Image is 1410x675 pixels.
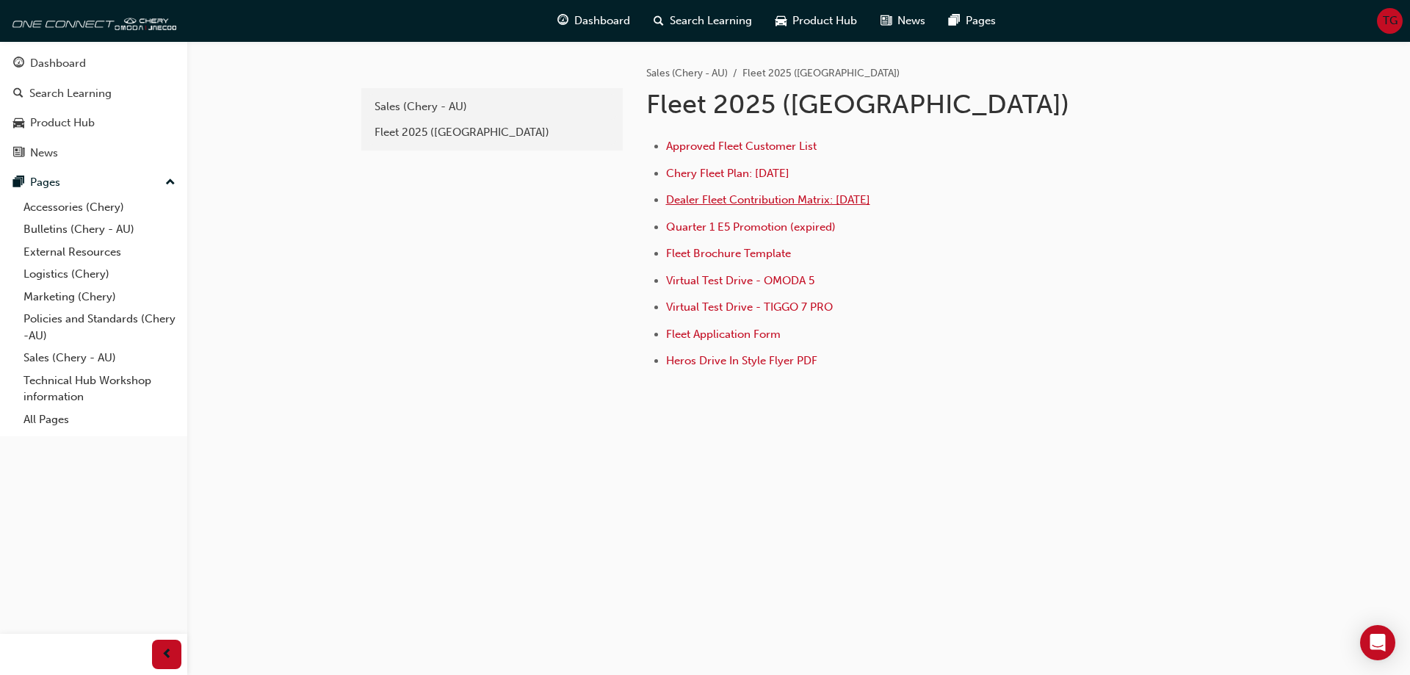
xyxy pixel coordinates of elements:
[375,124,610,141] div: Fleet 2025 ([GEOGRAPHIC_DATA])
[897,12,925,29] span: News
[937,6,1008,36] a: pages-iconPages
[546,6,642,36] a: guage-iconDashboard
[18,241,181,264] a: External Resources
[666,167,789,180] a: Chery Fleet Plan: [DATE]
[30,115,95,131] div: Product Hub
[6,140,181,167] a: News
[7,6,176,35] img: oneconnect
[18,263,181,286] a: Logistics (Chery)
[666,247,791,260] a: Fleet Brochure Template
[666,193,870,206] a: Dealer Fleet Contribution Matrix: [DATE]
[666,274,814,287] a: Virtual Test Drive - OMODA 5
[6,50,181,77] a: Dashboard
[13,176,24,189] span: pages-icon
[1377,8,1403,34] button: TG
[18,308,181,347] a: Policies and Standards (Chery -AU)
[869,6,937,36] a: news-iconNews
[6,47,181,169] button: DashboardSearch LearningProduct HubNews
[646,88,1128,120] h1: Fleet 2025 ([GEOGRAPHIC_DATA])
[18,408,181,431] a: All Pages
[764,6,869,36] a: car-iconProduct Hub
[1360,625,1395,660] div: Open Intercom Messenger
[6,169,181,196] button: Pages
[30,55,86,72] div: Dashboard
[670,12,752,29] span: Search Learning
[574,12,630,29] span: Dashboard
[6,109,181,137] a: Product Hub
[13,147,24,160] span: news-icon
[375,98,610,115] div: Sales (Chery - AU)
[557,12,568,30] span: guage-icon
[367,120,617,145] a: Fleet 2025 ([GEOGRAPHIC_DATA])
[6,80,181,107] a: Search Learning
[666,220,836,234] a: Quarter 1 E5 Promotion (expired)
[162,646,173,664] span: prev-icon
[966,12,996,29] span: Pages
[30,174,60,191] div: Pages
[367,94,617,120] a: Sales (Chery - AU)
[775,12,787,30] span: car-icon
[666,328,781,341] a: Fleet Application Form
[666,354,817,367] a: Heros Drive In Style Flyer PDF
[742,65,900,82] li: Fleet 2025 ([GEOGRAPHIC_DATA])
[666,300,833,314] a: Virtual Test Drive - TIGGO 7 PRO
[666,140,817,153] a: Approved Fleet Customer List
[646,67,728,79] a: Sales (Chery - AU)
[29,85,112,102] div: Search Learning
[18,347,181,369] a: Sales (Chery - AU)
[13,57,24,71] span: guage-icon
[1383,12,1398,29] span: TG
[881,12,892,30] span: news-icon
[18,196,181,219] a: Accessories (Chery)
[30,145,58,162] div: News
[642,6,764,36] a: search-iconSearch Learning
[949,12,960,30] span: pages-icon
[18,218,181,241] a: Bulletins (Chery - AU)
[18,369,181,408] a: Technical Hub Workshop information
[13,117,24,130] span: car-icon
[18,286,181,308] a: Marketing (Chery)
[165,173,176,192] span: up-icon
[654,12,664,30] span: search-icon
[13,87,23,101] span: search-icon
[792,12,857,29] span: Product Hub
